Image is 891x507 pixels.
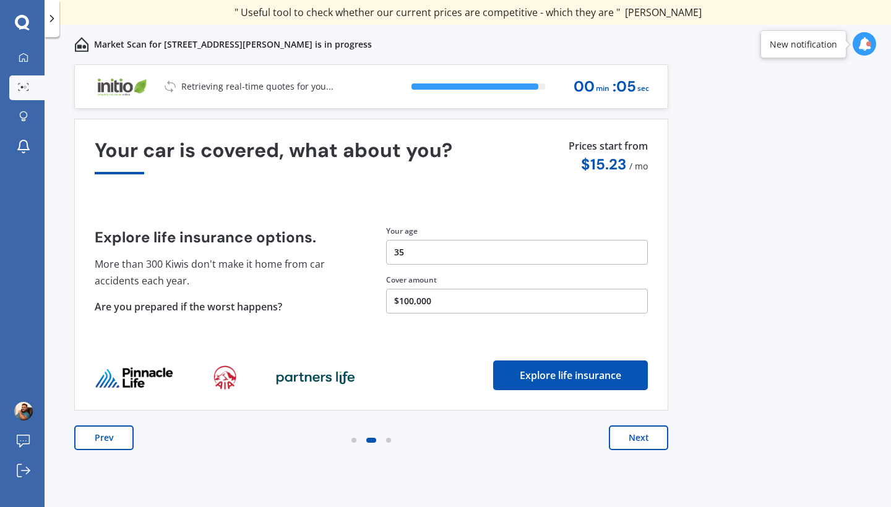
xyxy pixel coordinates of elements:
[493,360,648,390] button: Explore life insurance
[95,139,648,174] div: Your car is covered, what about you?
[569,139,648,156] p: Prices start from
[637,80,649,97] span: sec
[386,226,648,237] div: Your age
[629,160,648,172] span: / mo
[95,367,174,389] img: life_provider_logo_0
[14,402,33,420] img: ACg8ocJExGjkByLTyhjF5XeJicts-BOndtLVpii0XXoO0l3yFSkHTKG7=s96-c
[386,275,648,286] div: Cover amount
[95,256,356,289] p: More than 300 Kiwis don't make it home from car accidents each year.
[625,6,702,19] span: [PERSON_NAME]
[94,38,372,51] p: Market Scan for [STREET_ADDRESS][PERSON_NAME] is in progress
[95,229,356,246] h4: Explore life insurance options.
[386,289,648,313] button: $100,000
[596,80,609,97] span: min
[386,240,648,265] button: 35
[181,80,334,93] p: Retrieving real-time quotes for you...
[581,155,626,174] span: $ 15.23
[95,300,282,313] span: Are you prepared if the worst happens?
[235,6,702,19] div: " Useful tool to check whether our current prices are competitive - which they are "
[74,37,89,52] img: home-and-contents.b802091223b8502ef2dd.svg
[74,425,134,450] button: Prev
[609,425,668,450] button: Next
[213,365,236,390] img: life_provider_logo_1
[574,79,595,95] span: 00
[276,370,355,385] img: life_provider_logo_2
[613,79,636,95] span: : 05
[770,38,837,51] div: New notification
